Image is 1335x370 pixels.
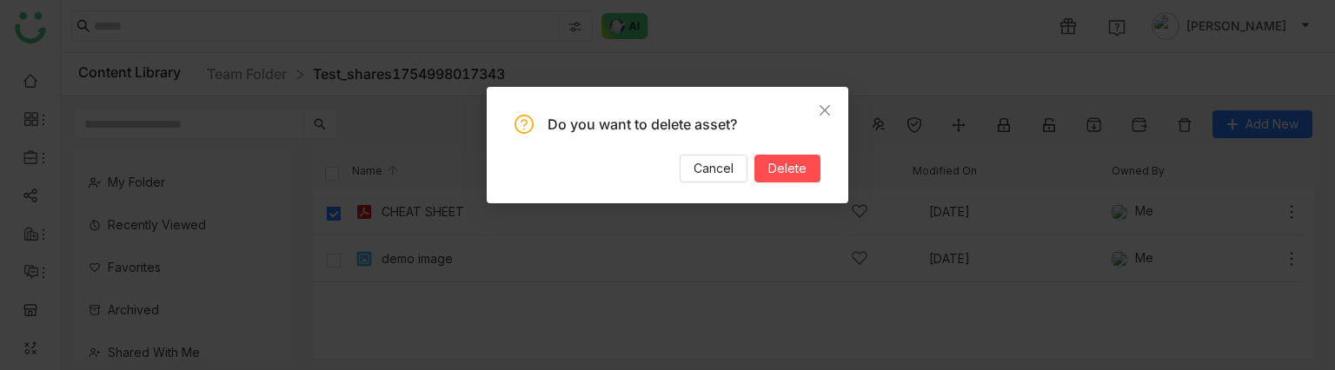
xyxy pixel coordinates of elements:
[680,155,747,182] button: Cancel
[768,159,807,178] span: Delete
[694,159,734,178] span: Cancel
[548,116,737,133] span: Do you want to delete asset?
[754,155,820,182] button: Delete
[801,87,848,134] button: Close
